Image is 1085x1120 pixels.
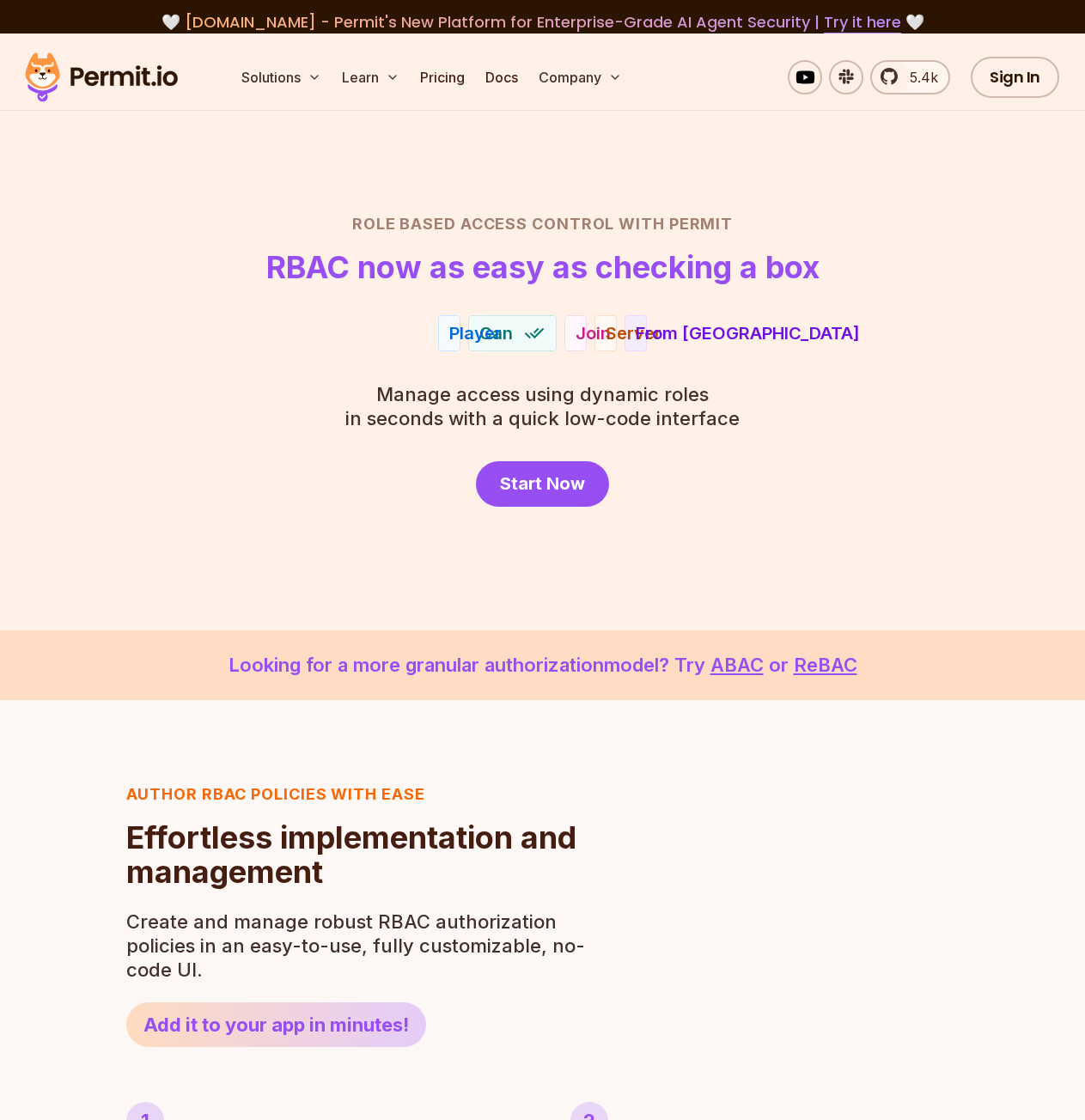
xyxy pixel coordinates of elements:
[335,60,406,94] button: Learn
[126,910,595,982] p: Create and manage robust RBAC authorization policies in an easy-to-use, fully customizable, no-co...
[576,321,611,345] div: Join
[235,60,328,94] button: Solutions
[500,472,585,496] span: Start Now
[532,60,629,94] button: Company
[476,461,609,507] a: Start Now
[824,11,901,33] a: Try it here
[899,67,938,88] span: 5.4k
[126,820,595,889] h2: Effortless implementation and management
[126,782,595,807] h3: Author RBAC POLICIES with EASE
[870,60,950,94] a: 5.4k
[345,382,740,430] p: in seconds with a quick low-code interface
[449,321,502,345] div: Player
[41,10,1044,34] div: 🤍 🤍
[17,48,186,107] img: Permit logo
[636,321,860,345] div: From [GEOGRAPHIC_DATA]
[971,57,1059,98] a: Sign In
[185,11,901,33] span: [DOMAIN_NAME] - Permit's New Platform for Enterprise-Grade AI Agent Security |
[478,60,525,94] a: Docs
[345,382,740,406] span: Manage access using dynamic roles
[413,60,472,94] a: Pricing
[794,654,857,676] a: ReBAC
[606,321,661,345] div: Server
[126,1002,426,1047] a: Add it to your app in minutes!
[41,651,1044,679] p: Looking for a more granular authorization model? Try or
[41,212,1044,236] h2: Role Based Access Control
[710,654,764,676] a: ABAC
[619,212,733,236] span: with Permit
[266,250,820,284] h1: RBAC now as easy as checking a box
